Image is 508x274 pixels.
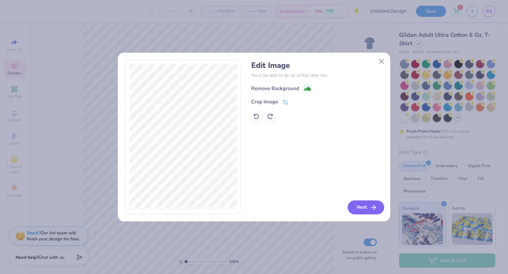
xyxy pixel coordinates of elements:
[251,98,278,106] div: Crop Image
[251,85,299,92] div: Remove Background
[376,55,388,67] button: Close
[348,200,384,214] button: Next
[251,72,383,79] p: You’ll be able to do all of this later too.
[251,61,383,70] h4: Edit Image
